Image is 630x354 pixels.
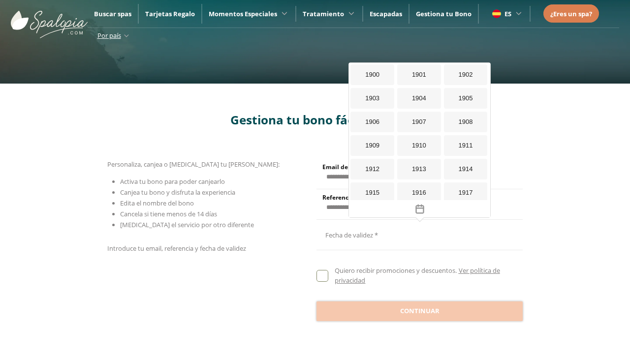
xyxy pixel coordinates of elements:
span: Cancela si tiene menos de 14 días [120,209,217,218]
div: 1917 [444,182,488,203]
div: 1903 [350,88,394,109]
span: Gestiona tu bono fácilmente [230,112,400,128]
button: Continuar [316,301,523,321]
span: Personaliza, canjea o [MEDICAL_DATA] tu [PERSON_NAME]: [107,160,280,169]
span: Introduce tu email, referencia y fecha de validez [107,244,246,253]
a: Gestiona tu Bono [416,9,472,18]
div: 1908 [444,112,488,132]
div: 1910 [397,135,441,156]
div: 1911 [444,135,488,156]
div: 1900 [350,64,394,85]
div: 1914 [444,159,488,179]
div: 1902 [444,64,488,85]
span: [MEDICAL_DATA] el servicio por otro diferente [120,220,254,229]
div: 1912 [350,159,394,179]
div: 1916 [397,182,441,203]
div: 1904 [397,88,441,109]
div: 1909 [350,135,394,156]
img: ImgLogoSpalopia.BvClDcEz.svg [11,1,88,38]
a: Tarjetas Regalo [145,9,195,18]
span: Quiero recibir promociones y descuentos. [335,266,457,275]
span: Canjea tu bono y disfruta la experiencia [120,188,235,197]
div: 1906 [350,112,394,132]
div: 1913 [397,159,441,179]
span: Activa tu bono para poder canjearlo [120,177,225,186]
span: Edita el nombre del bono [120,199,194,207]
div: 1905 [444,88,488,109]
span: Por país [97,31,121,40]
a: Ver política de privacidad [335,266,500,285]
span: Continuar [400,306,440,316]
div: 1915 [350,182,394,203]
div: 1907 [397,112,441,132]
a: Buscar spas [94,9,131,18]
div: 1901 [397,64,441,85]
span: ¿Eres un spa? [550,9,592,18]
a: Escapadas [370,9,402,18]
a: ¿Eres un spa? [550,8,592,19]
button: Toggle overlay [349,200,490,217]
